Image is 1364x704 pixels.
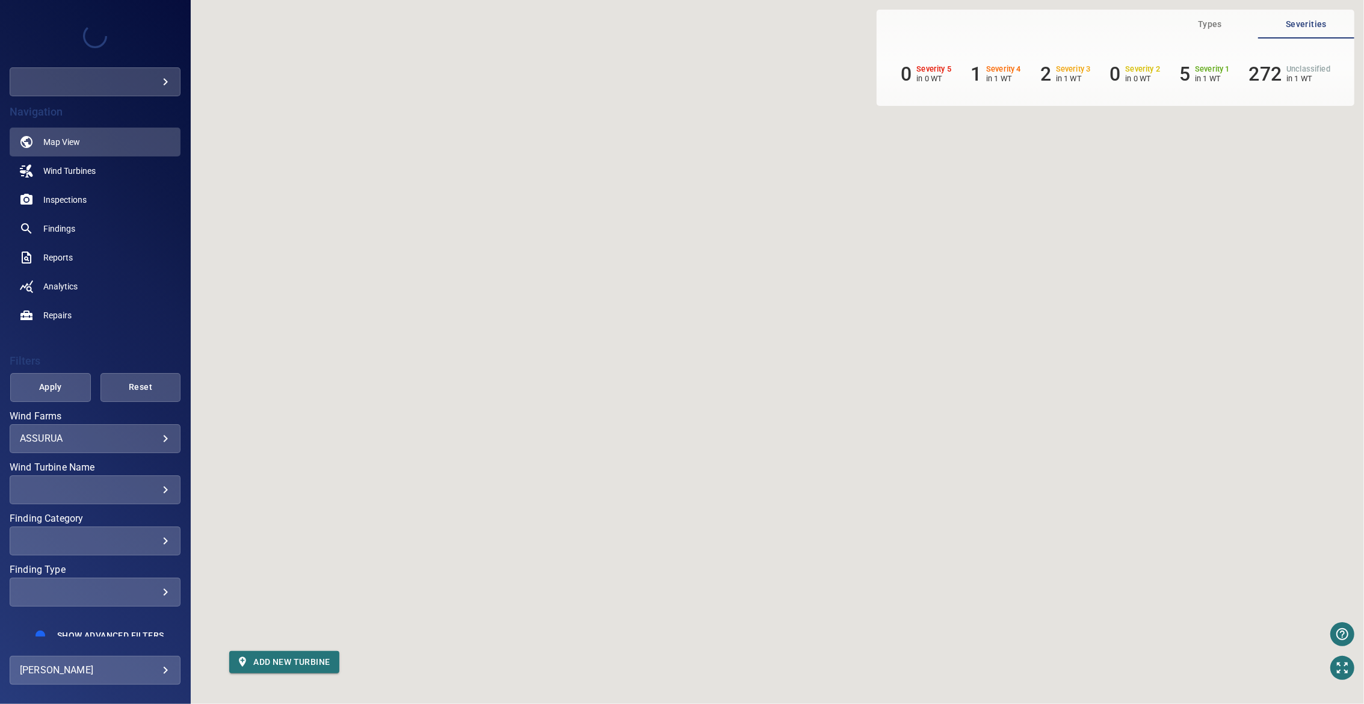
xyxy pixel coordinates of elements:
h6: 272 [1249,63,1282,85]
a: findings noActive [10,214,181,243]
h6: 1 [971,63,981,85]
button: Show Advanced Filters [50,626,171,645]
h6: Severity 2 [1126,65,1161,73]
a: map active [10,128,181,156]
p: in 1 WT [1056,74,1091,83]
h6: 2 [1040,63,1051,85]
div: testcompanychris [10,67,181,96]
p: in 0 WT [1126,74,1161,83]
h6: Severity 1 [1195,65,1230,73]
span: Types [1169,17,1251,32]
a: inspections noActive [10,185,181,214]
span: Inspections [43,194,87,206]
li: Severity 2 [1109,63,1160,85]
h4: Filters [10,355,181,367]
p: in 1 WT [1286,74,1330,83]
label: Finding Type [10,565,181,575]
p: in 1 WT [986,74,1021,83]
div: Finding Type [10,578,181,607]
li: Severity 3 [1040,63,1091,85]
div: Wind Farms [10,424,181,453]
span: Add new turbine [239,655,330,670]
h6: Severity 4 [986,65,1021,73]
div: Wind Turbine Name [10,475,181,504]
span: Analytics [43,280,78,292]
span: Wind Turbines [43,165,96,177]
label: Finding Category [10,514,181,523]
p: in 0 WT [917,74,952,83]
h6: Unclassified [1286,65,1330,73]
h4: Navigation [10,106,181,118]
p: in 1 WT [1195,74,1230,83]
li: Severity 1 [1179,63,1230,85]
li: Severity 5 [901,63,951,85]
span: Show Advanced Filters [57,631,164,640]
label: Wind Farms [10,412,181,421]
label: Wind Turbine Name [10,463,181,472]
h6: Severity 5 [917,65,952,73]
span: Repairs [43,309,72,321]
span: Map View [43,136,80,148]
a: repairs noActive [10,301,181,330]
div: Finding Category [10,526,181,555]
span: Reset [116,380,166,395]
span: Apply [25,380,76,395]
button: Add new turbine [229,651,339,673]
span: Severities [1265,17,1347,32]
button: Apply [10,373,91,402]
a: windturbines noActive [10,156,181,185]
div: [PERSON_NAME] [20,661,170,680]
h6: 0 [1109,63,1120,85]
button: Reset [100,373,181,402]
h6: Severity 3 [1056,65,1091,73]
a: reports noActive [10,243,181,272]
div: ASSURUA [20,433,170,444]
a: analytics noActive [10,272,181,301]
h6: 5 [1179,63,1190,85]
h6: 0 [901,63,912,85]
li: Severity Unclassified [1249,63,1330,85]
li: Severity 4 [971,63,1021,85]
span: Findings [43,223,75,235]
span: Reports [43,252,73,264]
